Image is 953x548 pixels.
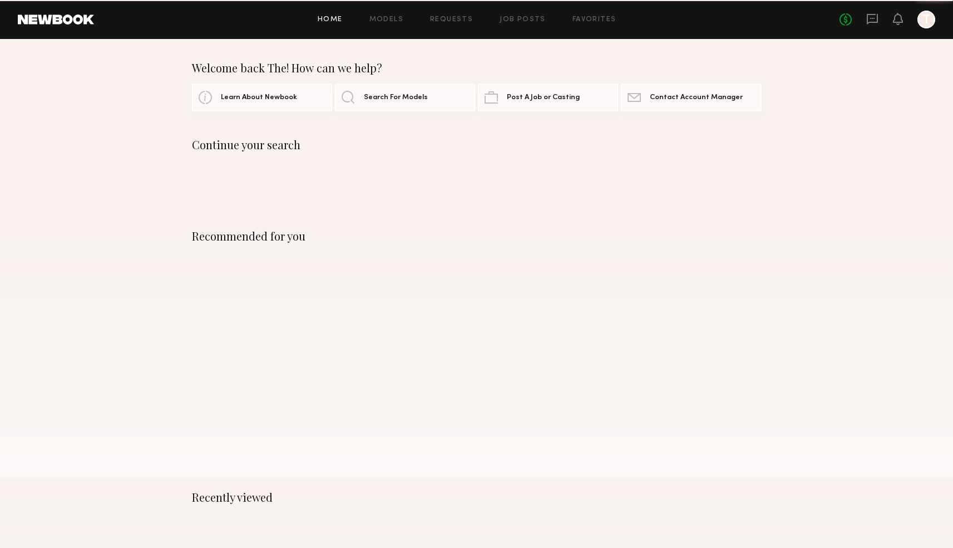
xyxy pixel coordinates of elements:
a: T [917,11,935,28]
div: Recently viewed [192,491,762,504]
a: Search For Models [335,84,475,111]
div: Welcome back The! How can we help? [192,61,762,75]
a: Post A Job or Casting [478,84,618,111]
a: Home [318,16,343,23]
a: Learn About Newbook [192,84,332,111]
a: Contact Account Manager [621,84,761,111]
a: Favorites [572,16,616,23]
span: Learn About Newbook [221,94,297,101]
div: Continue your search [192,138,762,151]
a: Job Posts [500,16,546,23]
div: Recommended for you [192,229,762,243]
a: Requests [430,16,473,23]
a: Models [369,16,403,23]
span: Search For Models [364,94,428,101]
span: Post A Job or Casting [507,94,580,101]
span: Contact Account Manager [650,94,743,101]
